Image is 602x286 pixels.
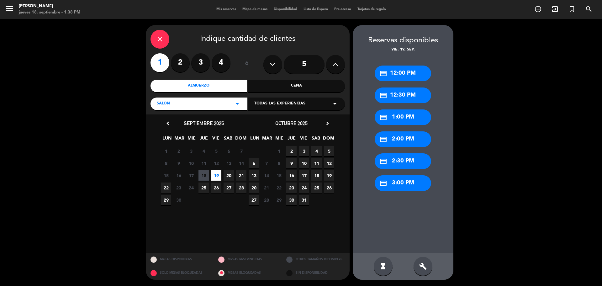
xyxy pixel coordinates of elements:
[274,195,284,205] span: 29
[161,195,171,205] span: 29
[191,53,210,72] label: 3
[249,170,259,181] span: 13
[248,80,345,92] div: Cena
[298,135,309,145] span: VIE
[585,5,593,13] i: search
[157,101,170,107] span: SALÓN
[311,135,321,145] span: SAB
[375,66,431,81] div: 12:00 PM
[224,158,234,168] span: 13
[224,183,234,193] span: 27
[254,101,305,107] span: Todas las experiencias
[224,146,234,156] span: 6
[282,266,350,280] div: SIN DISPONIBILIDAD
[184,120,224,126] span: septiembre 2025
[174,135,184,145] span: MAR
[150,30,345,49] div: Indique cantidad de clientes
[379,179,387,187] i: credit_card
[324,158,334,168] span: 12
[214,253,282,266] div: MESAS RESTRINGIDAS
[262,135,272,145] span: MAR
[5,4,14,13] i: menu
[186,158,196,168] span: 10
[286,183,297,193] span: 23
[375,109,431,125] div: 1:00 PM
[150,53,169,72] label: 1
[5,4,14,15] button: menu
[353,34,453,47] div: Reservas disponibles
[286,195,297,205] span: 30
[354,8,389,11] span: Tarjetas de regalo
[379,70,387,77] i: credit_card
[150,80,247,92] div: Almuerzo
[186,135,197,145] span: MIE
[379,157,387,165] i: credit_card
[375,175,431,191] div: 3:00 PM
[198,170,209,181] span: 18
[379,135,387,143] i: credit_card
[299,158,309,168] span: 10
[171,53,190,72] label: 2
[331,100,339,108] i: arrow_drop_down
[274,146,284,156] span: 1
[311,183,322,193] span: 25
[234,100,241,108] i: arrow_drop_down
[173,195,184,205] span: 30
[249,183,259,193] span: 20
[237,53,257,75] div: ó
[211,158,221,168] span: 12
[286,158,297,168] span: 9
[161,146,171,156] span: 1
[186,183,196,193] span: 24
[286,135,297,145] span: JUE
[311,158,322,168] span: 11
[300,8,331,11] span: Lista de Espera
[324,170,334,181] span: 19
[239,8,271,11] span: Mapa de mesas
[198,158,209,168] span: 11
[271,8,300,11] span: Disponibilidad
[274,183,284,193] span: 22
[261,170,272,181] span: 14
[236,183,246,193] span: 28
[286,170,297,181] span: 16
[299,146,309,156] span: 3
[274,170,284,181] span: 15
[261,158,272,168] span: 7
[261,195,272,205] span: 28
[299,183,309,193] span: 24
[551,5,559,13] i: exit_to_app
[198,183,209,193] span: 25
[274,158,284,168] span: 8
[324,183,334,193] span: 26
[146,253,214,266] div: MESAS DISPONIBLES
[198,135,209,145] span: JUE
[173,183,184,193] span: 23
[224,170,234,181] span: 20
[146,266,214,280] div: SOLO MESAS BLOQUEADAS
[311,170,322,181] span: 18
[379,262,387,270] i: hourglass_full
[379,114,387,121] i: credit_card
[173,170,184,181] span: 16
[211,146,221,156] span: 5
[323,135,333,145] span: DOM
[211,170,221,181] span: 19
[249,195,259,205] span: 27
[161,183,171,193] span: 22
[165,120,171,127] i: chevron_left
[173,158,184,168] span: 9
[282,253,350,266] div: OTROS TAMAÑOS DIPONIBLES
[286,146,297,156] span: 2
[161,158,171,168] span: 8
[236,158,246,168] span: 14
[379,92,387,99] i: credit_card
[235,135,246,145] span: DOM
[311,146,322,156] span: 4
[214,266,282,280] div: MESAS BLOQUEADAS
[186,170,196,181] span: 17
[275,120,308,126] span: octubre 2025
[211,183,221,193] span: 26
[274,135,284,145] span: MIE
[211,135,221,145] span: VIE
